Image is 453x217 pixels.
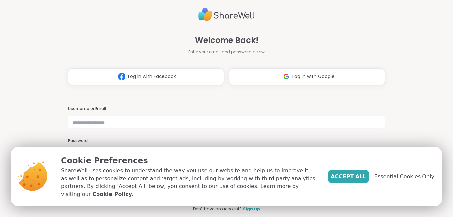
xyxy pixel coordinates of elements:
button: Log in with Facebook [68,68,224,85]
span: Log in with Facebook [128,73,176,80]
a: Sign up [243,206,260,212]
span: Essential Cookies Only [374,173,434,181]
p: ShareWell uses cookies to understand the way you use our website and help us to improve it, as we... [61,167,317,198]
p: Cookie Preferences [61,155,317,167]
img: ShareWell Logomark [115,70,128,83]
span: Accept All [331,173,366,181]
span: Welcome Back! [195,35,258,46]
span: Enter your email and password below [188,49,265,55]
img: ShareWell Logo [198,5,255,24]
button: Log in with Google [229,68,385,85]
button: Accept All [328,170,369,183]
a: Cookie Policy. [92,190,133,198]
img: ShareWell Logomark [280,70,292,83]
span: Log in with Google [292,73,335,80]
h3: Username or Email [68,106,385,112]
h3: Password [68,138,385,144]
span: Don't have an account? [193,206,242,212]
